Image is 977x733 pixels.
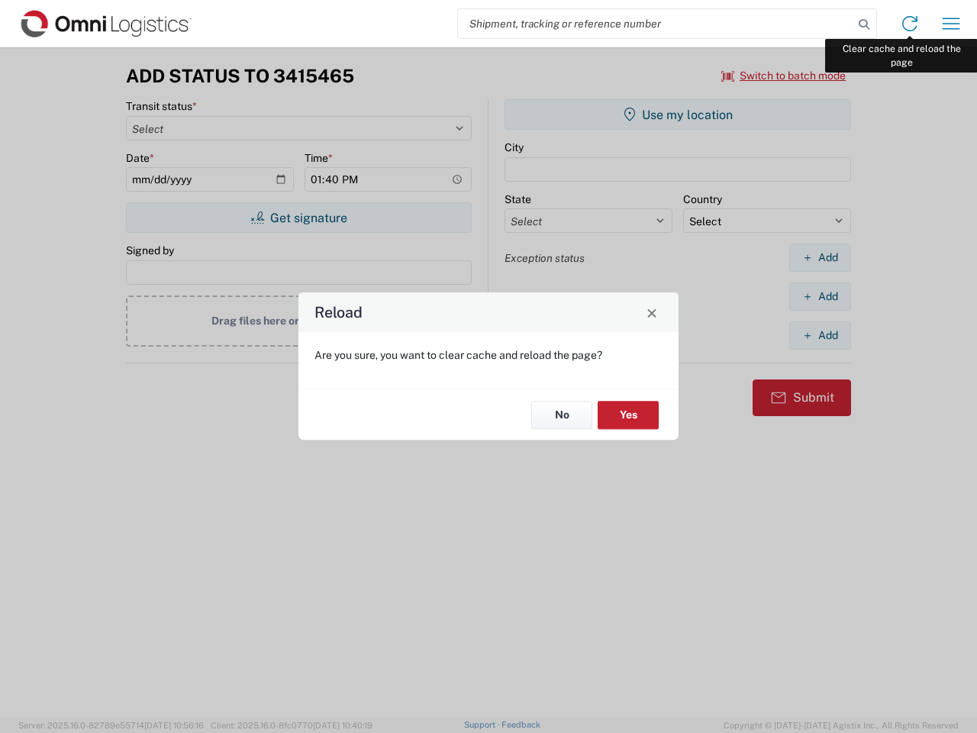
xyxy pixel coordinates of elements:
input: Shipment, tracking or reference number [458,9,853,38]
button: No [531,401,592,429]
p: Are you sure, you want to clear cache and reload the page? [314,348,663,362]
h4: Reload [314,302,363,324]
button: Yes [598,401,659,429]
button: Close [641,302,663,323]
